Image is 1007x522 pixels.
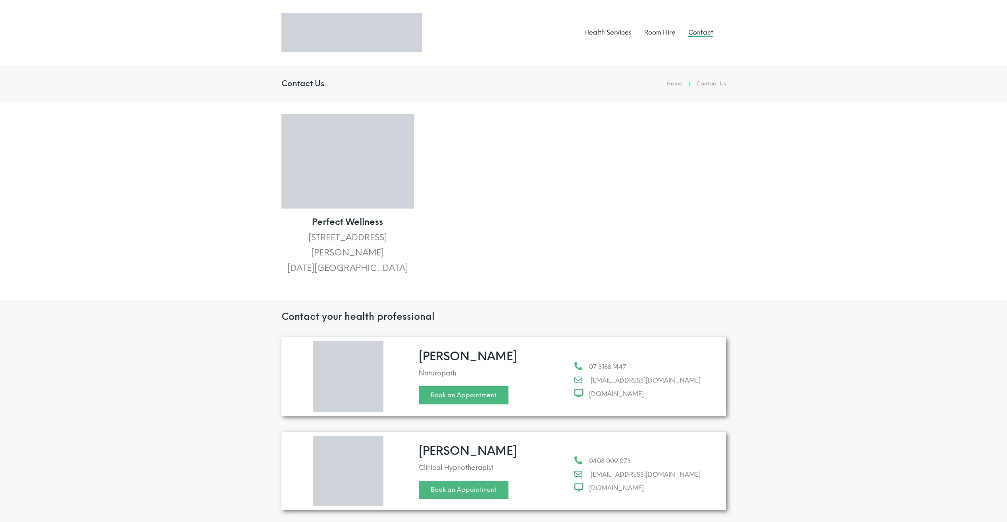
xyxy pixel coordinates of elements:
a: Health Services [584,29,632,36]
a: Book an Appointment [419,386,508,404]
span: Book an Appointment [431,487,497,493]
img: Perfect Wellness Outside [281,114,414,209]
h4: Contact Us [281,79,324,88]
li: | [683,79,696,89]
a: Room Hire [644,29,676,36]
p: [STREET_ADDRESS][PERSON_NAME] [DATE][GEOGRAPHIC_DATA] [281,215,414,276]
a: [DOMAIN_NAME] [574,483,720,494]
a: [EMAIL_ADDRESS][DOMAIN_NAME] [574,469,720,480]
a: Home [666,80,683,87]
span: [EMAIL_ADDRESS][DOMAIN_NAME] [586,375,701,386]
a: [DOMAIN_NAME] [574,389,720,400]
h3: Contact your health professional [281,312,726,321]
a: [PERSON_NAME] [419,349,517,363]
span: [DOMAIN_NAME] [584,483,644,494]
h5: Clinical Hypnotherapist [419,464,566,471]
strong: Perfect Wellness [312,217,383,227]
span: [EMAIL_ADDRESS][DOMAIN_NAME] [586,469,701,480]
a: [PERSON_NAME] [419,444,517,458]
h5: Naturopath [419,370,566,377]
img: Diane Kirkham circle cropped 500x500 1 [313,436,383,507]
span: 07 3188 1447 [584,362,626,373]
li: Contact Us [696,79,726,89]
span: [DOMAIN_NAME] [584,389,644,400]
a: Book an Appointment [419,481,508,499]
a: [EMAIL_ADDRESS][DOMAIN_NAME] [574,375,720,386]
span: Book an Appointment [431,392,497,398]
span: 0408 009 073 [584,456,631,467]
img: Logo Perfect Wellness 710x197 [281,13,422,52]
iframe: Perfect Welness [422,114,724,257]
a: Contact [688,29,713,36]
img: elisabeth singler circle cropped 500x500 1 [313,341,383,412]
